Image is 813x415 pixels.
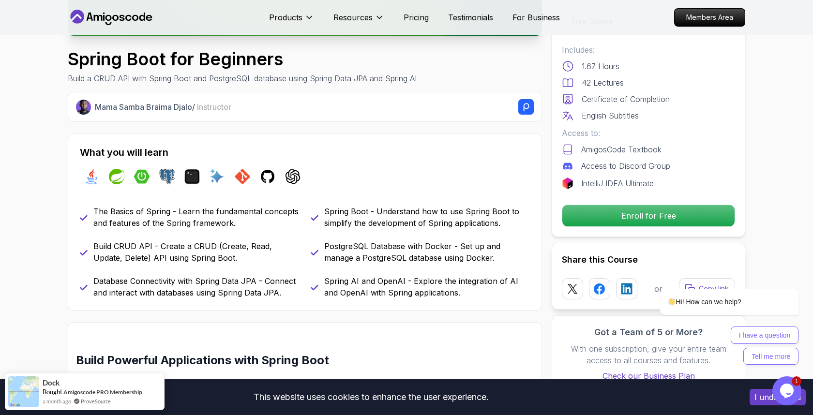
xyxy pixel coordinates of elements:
p: Enroll for Free [562,205,735,226]
button: Accept cookies [750,389,806,405]
a: For Business [512,12,560,23]
span: a month ago [43,397,71,405]
p: AmigosCode Textbook [581,144,662,155]
img: spring-boot logo [134,169,150,184]
img: terminal logo [184,169,200,184]
img: Nelson Djalo [76,100,91,115]
div: This website uses cookies to enhance the user experience. [7,386,735,408]
p: PostgreSQL Database with Docker - Set up and manage a PostgreSQL database using Docker. [324,240,530,264]
p: IntelliJ IDEA Ultimate [581,178,654,189]
iframe: chat widget [772,376,803,405]
a: ProveSource [81,397,111,405]
p: English Subtitles [582,110,639,121]
a: Check our Business Plan [562,370,735,382]
a: Members Area [674,8,745,27]
img: spring logo [109,169,124,184]
a: Testimonials [448,12,493,23]
p: Database Connectivity with Spring Data JPA - Connect and interact with databases using Spring Dat... [93,275,299,298]
h1: Spring Boot for Beginners [68,49,417,69]
span: Instructor [197,102,231,112]
p: 1.67 Hours [582,60,619,72]
h2: What you will learn [80,146,530,159]
p: Access to Discord Group [581,160,670,172]
p: Spring AI and OpenAI - Explore the integration of AI and OpenAI with Spring applications. [324,275,530,298]
p: Certificate of Completion [582,93,670,105]
img: postgres logo [159,169,175,184]
p: Build a CRUD API with Spring Boot and PostgreSQL database using Spring Data JPA and Spring AI [68,73,417,84]
img: git logo [235,169,250,184]
img: jetbrains logo [562,178,573,189]
iframe: chat widget [629,212,803,371]
img: github logo [260,169,275,184]
a: Amigoscode PRO Membership [63,388,142,396]
p: Access to: [562,127,735,139]
p: Spring Boot - Understand how to use Spring Boot to simplify the development of Spring applications. [324,206,530,229]
p: Resources [333,12,373,23]
span: Dock [43,379,60,387]
a: Pricing [404,12,429,23]
h3: Got a Team of 5 or More? [562,326,735,339]
span: Bought [43,388,62,396]
p: Mama Samba Braima Djalo / [95,101,231,113]
h2: Build Powerful Applications with Spring Boot [76,353,488,368]
img: provesource social proof notification image [8,376,39,407]
h2: Share this Course [562,253,735,267]
button: Resources [333,12,384,31]
img: ai logo [210,169,225,184]
img: java logo [84,169,99,184]
p: The Basics of Spring - Learn the fundamental concepts and features of the Spring framework. [93,206,299,229]
p: Build CRUD API - Create a CRUD (Create, Read, Update, Delete) API using Spring Boot. [93,240,299,264]
button: Products [269,12,314,31]
p: Products [269,12,302,23]
p: With one subscription, give your entire team access to all courses and features. [562,343,735,366]
p: Members Area [675,9,745,26]
img: chatgpt logo [285,169,301,184]
p: Includes: [562,44,735,56]
button: Enroll for Free [562,205,735,227]
p: 42 Lectures [582,77,624,89]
